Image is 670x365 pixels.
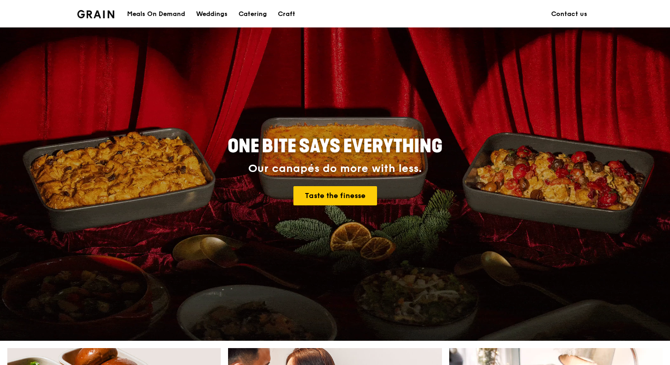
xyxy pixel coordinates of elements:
div: Craft [278,0,295,28]
div: Meals On Demand [127,0,185,28]
a: Taste the finesse [293,186,377,205]
a: Craft [272,0,301,28]
span: ONE BITE SAYS EVERYTHING [228,135,442,157]
a: Catering [233,0,272,28]
div: Catering [239,0,267,28]
div: Weddings [196,0,228,28]
a: Weddings [191,0,233,28]
div: Our canapés do more with less. [170,162,500,175]
a: Contact us [546,0,593,28]
img: Grain [77,10,114,18]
